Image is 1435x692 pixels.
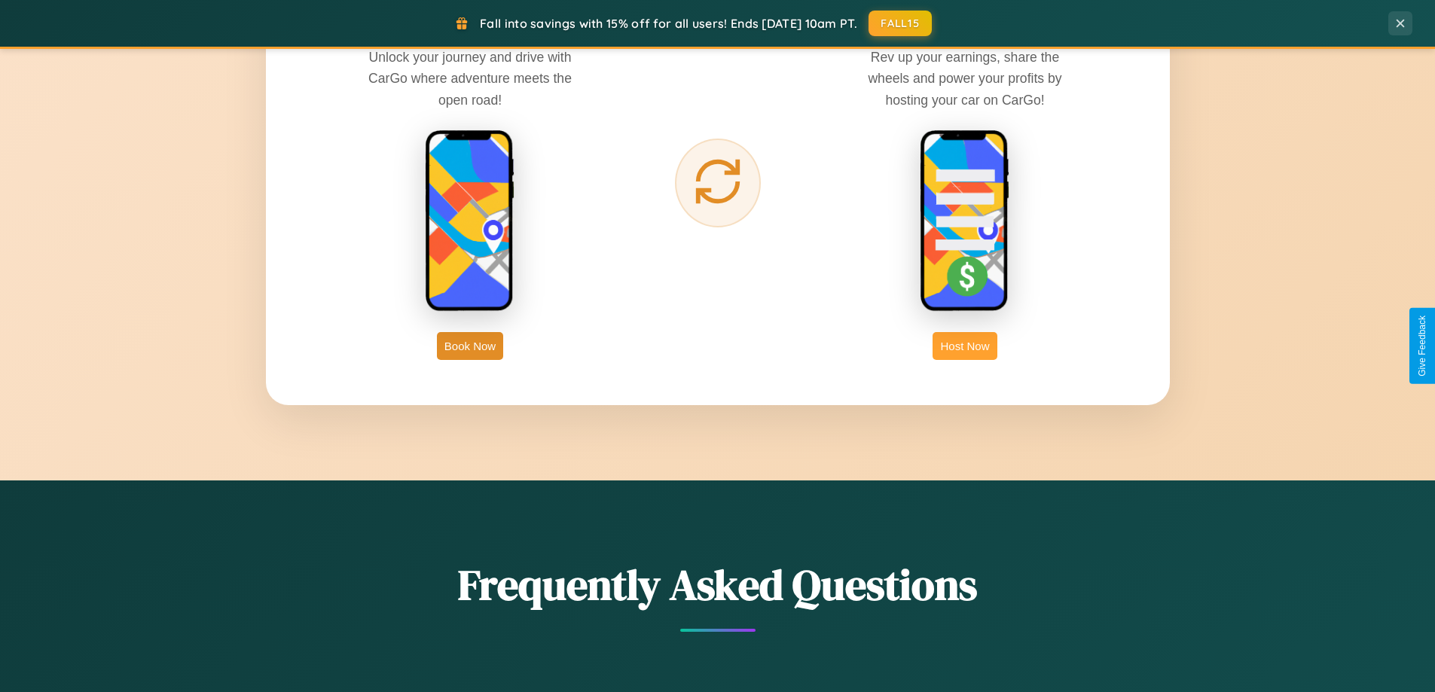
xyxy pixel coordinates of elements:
span: Fall into savings with 15% off for all users! Ends [DATE] 10am PT. [480,16,857,31]
button: FALL15 [869,11,932,36]
button: Book Now [437,332,503,360]
img: rent phone [425,130,515,313]
p: Unlock your journey and drive with CarGo where adventure meets the open road! [357,47,583,110]
div: Give Feedback [1417,316,1427,376]
img: host phone [920,130,1010,313]
h2: Frequently Asked Questions [266,556,1170,614]
button: Host Now [933,332,997,360]
p: Rev up your earnings, share the wheels and power your profits by hosting your car on CarGo! [852,47,1078,110]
